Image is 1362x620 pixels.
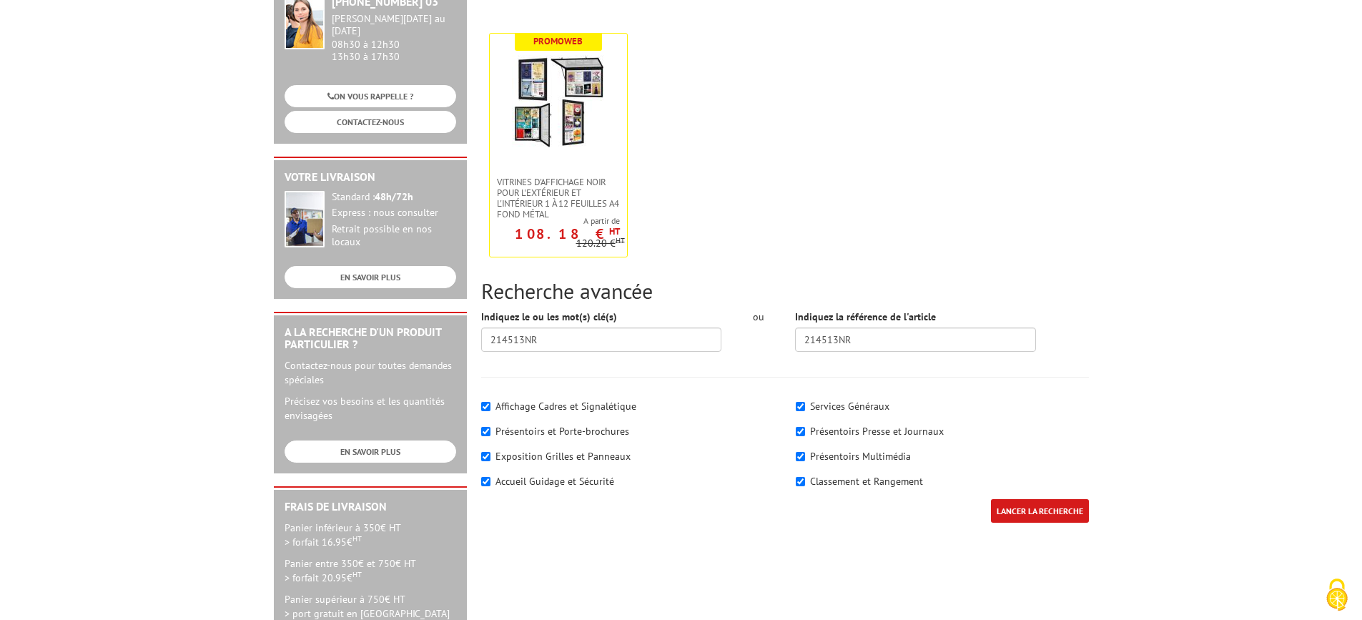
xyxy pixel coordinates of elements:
[810,400,889,413] label: Services Généraux
[810,450,911,463] label: Présentoirs Multimédia
[285,326,456,351] h2: A la recherche d'un produit particulier ?
[495,450,631,463] label: Exposition Grilles et Panneaux
[481,310,617,324] label: Indiquez le ou les mot(s) clé(s)
[490,215,620,227] span: A partir de
[285,536,362,548] span: > forfait 16.95€
[332,207,456,220] div: Express : nous consulter
[332,223,456,249] div: Retrait possible en nos locaux
[481,279,1089,302] h2: Recherche avancée
[991,499,1089,523] input: LANCER LA RECHERCHE
[795,310,936,324] label: Indiquez la référence de l'article
[490,177,627,220] a: VITRINES D'AFFICHAGE NOIR POUR L'EXTÉRIEUR ET L'INTÉRIEUR 1 À 12 FEUILLES A4 FOND MÉTAL
[616,235,625,245] sup: HT
[352,533,362,543] sup: HT
[497,177,620,220] span: VITRINES D'AFFICHAGE NOIR POUR L'EXTÉRIEUR ET L'INTÉRIEUR 1 À 12 FEUILLES A4 FOND MÉTAL
[512,55,605,148] img: VITRINES D'AFFICHAGE NOIR POUR L'EXTÉRIEUR ET L'INTÉRIEUR 1 À 12 FEUILLES A4 FOND MÉTAL
[796,427,805,436] input: Présentoirs Presse et Journaux
[285,358,456,387] p: Contactez-nous pour toutes demandes spéciales
[332,191,456,204] div: Standard :
[285,171,456,184] h2: Votre livraison
[285,111,456,133] a: CONTACTEZ-NOUS
[796,402,805,411] input: Services Généraux
[285,501,456,513] h2: Frais de Livraison
[352,569,362,579] sup: HT
[810,425,944,438] label: Présentoirs Presse et Journaux
[481,452,490,461] input: Exposition Grilles et Panneaux
[285,394,456,423] p: Précisez vos besoins et les quantités envisagées
[576,238,625,249] p: 120.20 €
[285,571,362,584] span: > forfait 20.95€
[743,310,774,324] div: ou
[285,85,456,107] a: ON VOUS RAPPELLE ?
[332,13,456,62] div: 08h30 à 12h30 13h30 à 17h30
[481,427,490,436] input: Présentoirs et Porte-brochures
[481,477,490,486] input: Accueil Guidage et Sécurité
[285,607,450,620] span: > port gratuit en [GEOGRAPHIC_DATA]
[796,452,805,461] input: Présentoirs Multimédia
[609,225,620,237] sup: HT
[1319,577,1355,613] img: Cookies (fenêtre modale)
[332,13,456,37] div: [PERSON_NAME][DATE] au [DATE]
[375,190,413,203] strong: 48h/72h
[285,556,456,585] p: Panier entre 350€ et 750€ HT
[515,230,620,238] p: 108.18 €
[495,425,629,438] label: Présentoirs et Porte-brochures
[495,400,636,413] label: Affichage Cadres et Signalétique
[285,521,456,549] p: Panier inférieur à 350€ HT
[495,475,614,488] label: Accueil Guidage et Sécurité
[285,191,325,247] img: widget-livraison.jpg
[796,477,805,486] input: Classement et Rangement
[285,266,456,288] a: EN SAVOIR PLUS
[1312,571,1362,620] button: Cookies (fenêtre modale)
[481,402,490,411] input: Affichage Cadres et Signalétique
[533,35,583,47] b: Promoweb
[285,441,456,463] a: EN SAVOIR PLUS
[810,475,923,488] label: Classement et Rangement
